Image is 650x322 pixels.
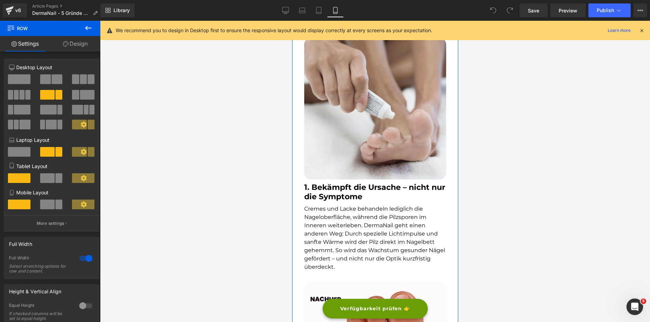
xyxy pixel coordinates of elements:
[9,136,94,144] p: Laptop Layout
[32,3,103,9] a: Article Pages
[641,298,646,304] span: 5
[32,10,90,16] span: DermaNail - 5 Gründe Adv
[9,237,32,247] div: Full Width
[37,220,64,227] p: More settings
[597,8,614,13] span: Publish
[14,6,22,15] div: v6
[9,64,94,71] p: Desktop Layout
[30,278,136,298] a: Verfügbarkeit prüfen 👉
[626,298,643,315] iframe: Intercom live chat
[633,3,647,17] button: More
[327,3,344,17] a: Mobile
[9,163,94,170] p: Tablet Layout
[12,185,153,249] font: Cremes und Lacke behandeln lediglich die Nageloberfläche, während die Pilzsporen im Inneren weite...
[277,3,294,17] a: Desktop
[3,3,27,17] a: v6
[9,255,72,263] div: Full Width
[100,3,135,17] a: New Library
[48,284,118,292] span: Verfügbarkeit prüfen 👉
[9,285,61,294] div: Height & Vertical Align
[605,26,633,35] a: Learn more
[528,7,539,14] span: Save
[12,162,153,180] b: 1. Bekämpft die Ursache – nicht nur die Symptome
[50,36,100,52] a: Design
[559,7,577,14] span: Preview
[486,3,500,17] button: Undo
[7,21,76,36] span: Row
[9,311,71,321] div: If checked columns will be set to equal height.
[9,303,72,310] div: Equal Height
[9,264,71,274] div: Select stretching options for row and content.
[4,215,99,231] button: More settings
[550,3,586,17] a: Preview
[114,7,130,13] span: Library
[116,27,432,34] p: We recommend you to design in Desktop first to ensure the responsive layout would display correct...
[588,3,631,17] button: Publish
[9,189,94,196] p: Mobile Layout
[294,3,310,17] a: Laptop
[310,3,327,17] a: Tablet
[503,3,517,17] button: Redo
